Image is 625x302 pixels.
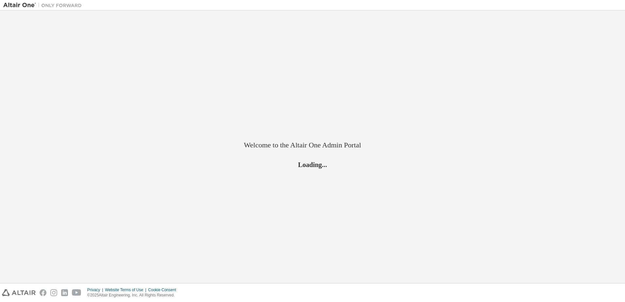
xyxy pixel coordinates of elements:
[87,287,105,293] div: Privacy
[244,160,381,169] h2: Loading...
[50,289,57,296] img: instagram.svg
[72,289,81,296] img: youtube.svg
[105,287,148,293] div: Website Terms of Use
[87,293,180,298] p: © 2025 Altair Engineering, Inc. All Rights Reserved.
[61,289,68,296] img: linkedin.svg
[3,2,85,8] img: Altair One
[2,289,36,296] img: altair_logo.svg
[148,287,180,293] div: Cookie Consent
[244,141,381,150] h2: Welcome to the Altair One Admin Portal
[40,289,46,296] img: facebook.svg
